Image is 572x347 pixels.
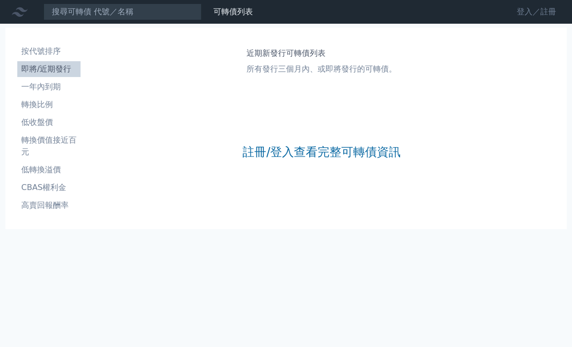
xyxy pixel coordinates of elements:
[243,144,401,160] a: 註冊/登入查看完整可轉債資訊
[509,4,564,20] a: 登入／註冊
[43,3,202,20] input: 搜尋可轉債 代號／名稱
[17,164,81,176] li: 低轉換溢價
[17,182,81,193] li: CBAS權利金
[17,180,81,195] a: CBAS權利金
[17,43,81,59] a: 按代號排序
[17,99,81,111] li: 轉換比例
[17,61,81,77] a: 即將/近期發行
[17,115,81,130] a: 低收盤價
[17,79,81,95] a: 一年內到期
[17,63,81,75] li: 即將/近期發行
[17,197,81,213] a: 高賣回報酬率
[17,162,81,178] a: 低轉換溢價
[246,63,397,75] p: 所有發行三個月內、或即將發行的可轉債。
[17,134,81,158] li: 轉換價值接近百元
[17,97,81,113] a: 轉換比例
[17,81,81,93] li: 一年內到期
[17,132,81,160] a: 轉換價值接近百元
[246,47,397,59] h1: 近期新發行可轉債列表
[17,116,81,128] li: 低收盤價
[17,45,81,57] li: 按代號排序
[17,199,81,211] li: 高賣回報酬率
[213,7,253,16] a: 可轉債列表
